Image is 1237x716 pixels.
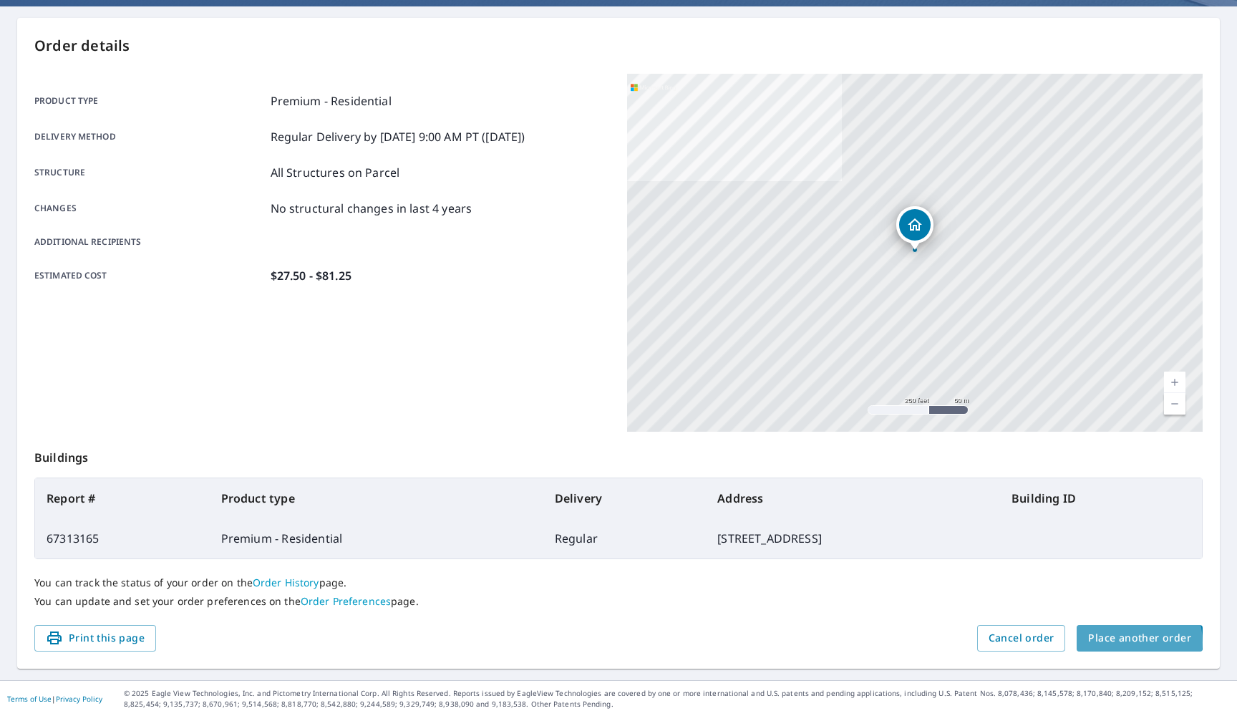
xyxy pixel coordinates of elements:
th: Product type [210,478,543,518]
button: Place another order [1077,625,1203,652]
p: | [7,695,102,703]
th: Building ID [1000,478,1202,518]
button: Cancel order [977,625,1066,652]
a: Order Preferences [301,594,391,608]
p: Regular Delivery by [DATE] 9:00 AM PT ([DATE]) [271,128,525,145]
td: 67313165 [35,518,210,558]
td: [STREET_ADDRESS] [706,518,1000,558]
th: Delivery [543,478,706,518]
p: No structural changes in last 4 years [271,200,472,217]
td: Regular [543,518,706,558]
a: Current Level 17, Zoom Out [1164,393,1185,415]
p: Estimated cost [34,267,265,284]
a: Order History [253,576,319,589]
p: You can update and set your order preferences on the page. [34,595,1203,608]
p: Buildings [34,432,1203,478]
p: Changes [34,200,265,217]
p: Premium - Residential [271,92,392,110]
a: Privacy Policy [56,694,102,704]
p: Product type [34,92,265,110]
td: Premium - Residential [210,518,543,558]
th: Address [706,478,1000,518]
span: Print this page [46,629,145,647]
p: You can track the status of your order on the page. [34,576,1203,589]
p: Structure [34,164,265,181]
button: Print this page [34,625,156,652]
span: Place another order [1088,629,1191,647]
th: Report # [35,478,210,518]
div: Dropped pin, building 1, Residential property, 95 New Freedom Rd Berlin, NJ 08009 [896,206,933,251]
p: Order details [34,35,1203,57]
span: Cancel order [989,629,1054,647]
p: © 2025 Eagle View Technologies, Inc. and Pictometry International Corp. All Rights Reserved. Repo... [124,688,1230,710]
a: Current Level 17, Zoom In [1164,372,1185,393]
a: Terms of Use [7,694,52,704]
p: Delivery method [34,128,265,145]
p: $27.50 - $81.25 [271,267,351,284]
p: Additional recipients [34,236,265,248]
p: All Structures on Parcel [271,164,400,181]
